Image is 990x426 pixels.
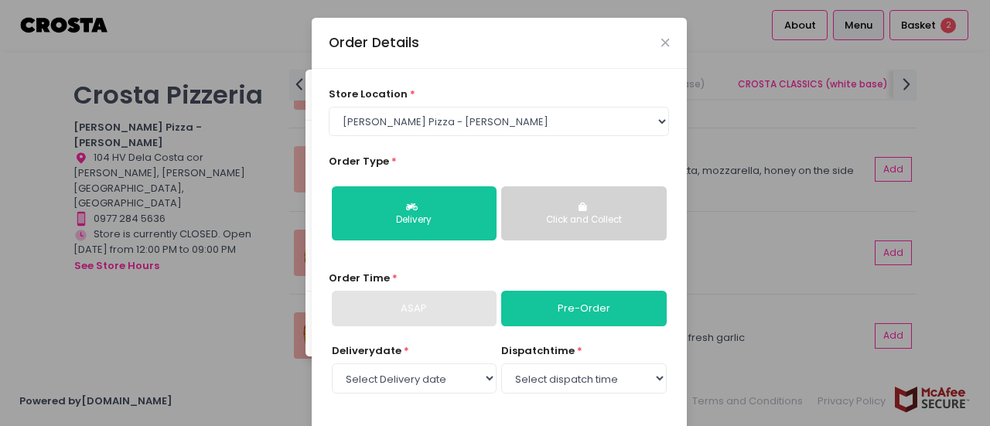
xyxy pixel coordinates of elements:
div: Delivery [343,213,486,227]
span: Delivery date [332,343,401,358]
div: Click and Collect [512,213,655,227]
div: Order Details [329,32,419,53]
span: dispatch time [501,343,575,358]
span: Order Time [329,271,390,285]
span: Order Type [329,154,389,169]
button: Close [661,39,669,46]
a: Pre-Order [501,291,666,326]
span: store location [329,87,408,101]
